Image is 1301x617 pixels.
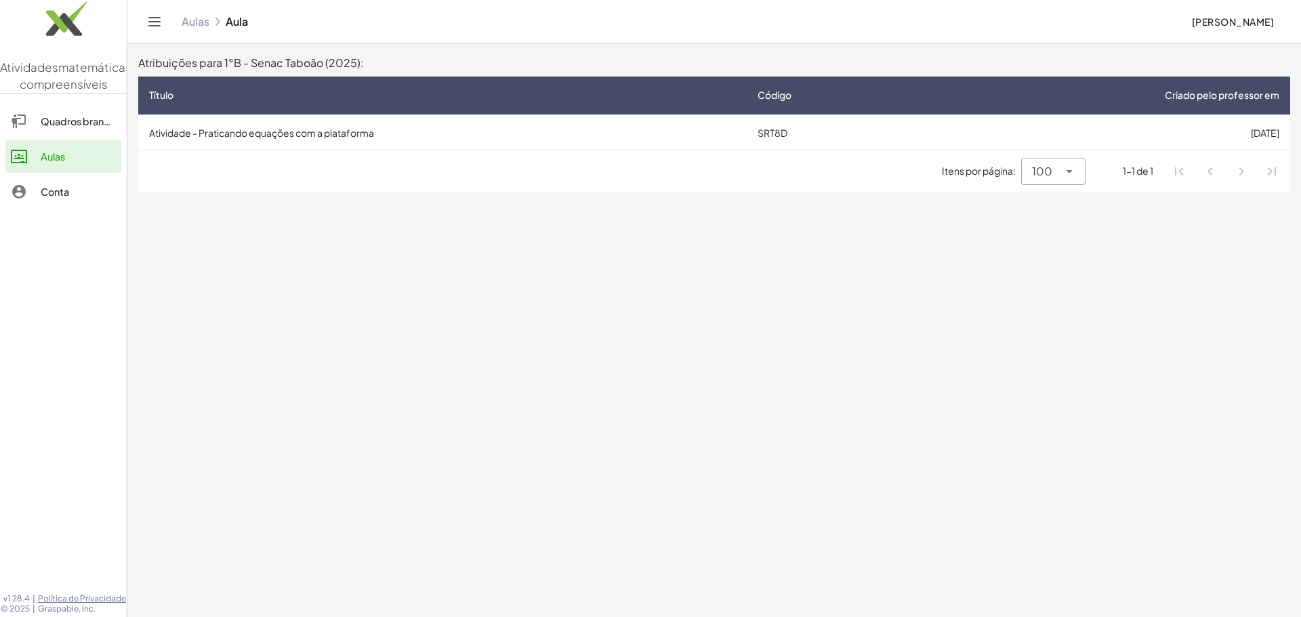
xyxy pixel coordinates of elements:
[138,56,364,70] font: Atribuições para 1°B - Senac Taboão (2025):
[38,593,126,604] a: Política de Privacidade
[758,89,791,101] font: Código
[3,593,30,603] font: v1.28.4
[41,115,121,127] font: Quadros brancos
[149,127,374,139] font: Atividade - Praticando equações com a plataforma
[20,60,132,92] font: matemáticas compreensíveis
[1192,16,1274,28] font: [PERSON_NAME]
[1251,127,1279,139] font: [DATE]
[1165,89,1279,101] font: Criado pelo professor em
[144,11,165,33] button: Alternar navegação
[5,105,121,137] a: Quadros brancos
[41,186,69,198] font: Conta
[149,89,173,101] font: Título
[942,164,1021,178] span: Itens por página:
[1180,9,1285,34] button: [PERSON_NAME]
[5,140,121,173] a: Aulas
[758,127,787,139] font: SRT8D
[41,150,65,163] font: Aulas
[1,603,30,614] font: © 2025
[182,15,209,28] a: Aulas
[33,593,35,603] font: |
[1032,164,1052,178] font: 100
[182,14,209,28] font: Aulas
[33,603,35,614] font: |
[38,603,96,614] font: Graspable, Inc.
[1164,156,1287,187] nav: Navegação de paginação
[5,175,121,208] a: Conta
[1123,165,1153,177] font: 1-1 de 1
[942,165,1016,177] font: Itens por página:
